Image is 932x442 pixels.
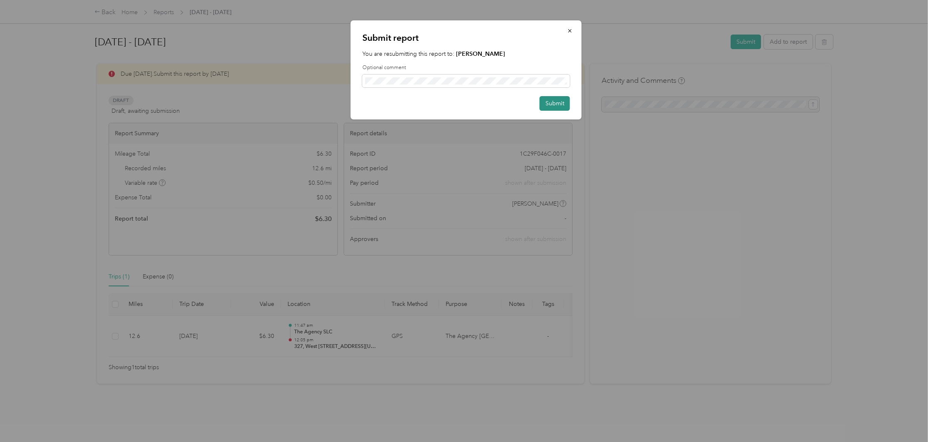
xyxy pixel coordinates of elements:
[540,96,570,111] button: Submit
[456,50,505,57] strong: [PERSON_NAME]
[362,64,570,72] label: Optional comment
[362,32,570,44] p: Submit report
[362,50,570,58] p: You are resubmitting this report to:
[885,395,932,442] iframe: Everlance-gr Chat Button Frame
